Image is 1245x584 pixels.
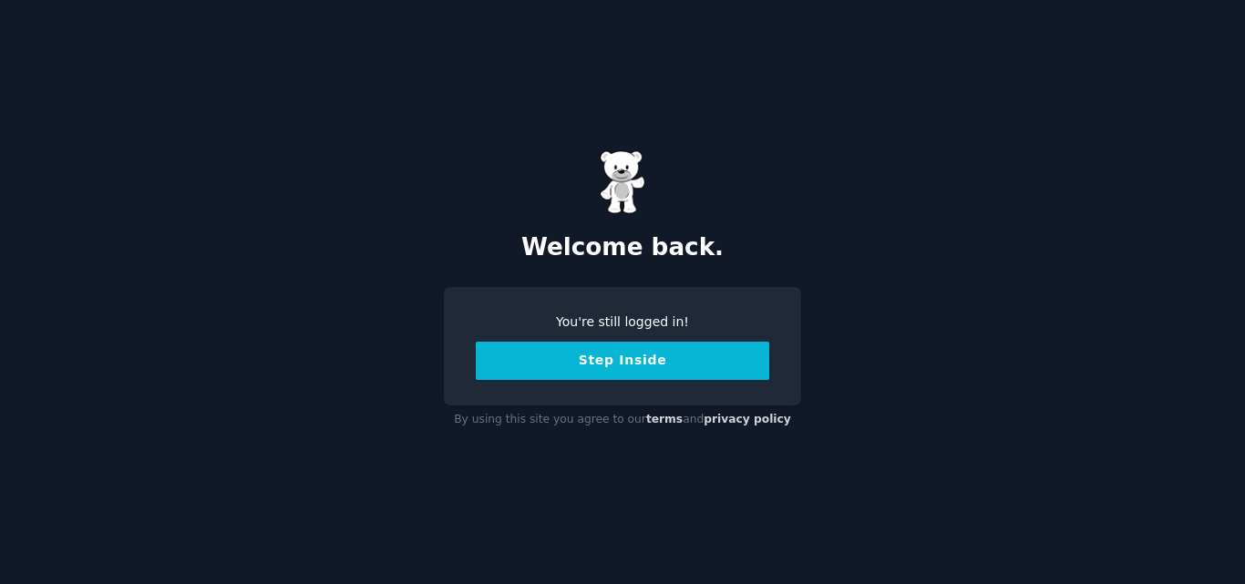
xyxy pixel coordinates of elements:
[444,405,801,435] div: By using this site you agree to our and
[476,312,769,332] div: You're still logged in!
[476,353,769,367] a: Step Inside
[704,413,791,425] a: privacy policy
[476,342,769,380] button: Step Inside
[600,150,645,214] img: Gummy Bear
[646,413,683,425] a: terms
[444,233,801,262] h2: Welcome back.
